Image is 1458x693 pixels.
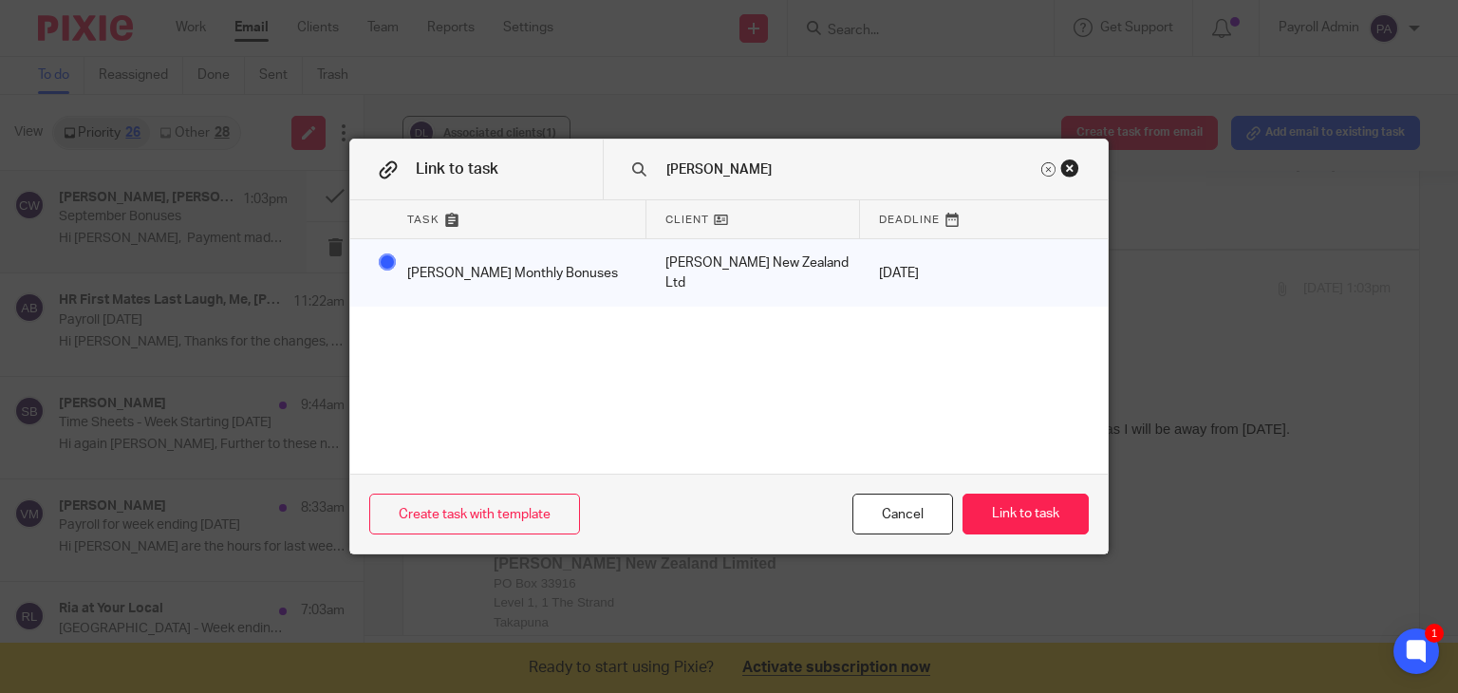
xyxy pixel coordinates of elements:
[852,494,953,534] div: Close this dialog window
[416,161,498,177] span: Link to task
[407,212,439,228] span: Task
[369,494,580,534] a: Create task with template
[963,494,1089,534] button: Link to task
[1060,159,1079,178] div: Close this dialog window
[860,239,983,307] div: [DATE]
[646,239,860,307] div: Mark as done
[664,159,1037,180] input: Search task name or client...
[1425,624,1444,643] div: 1
[12,350,539,365] a: [PERSON_NAME][EMAIL_ADDRESS][PERSON_NAME][PERSON_NAME][DOMAIN_NAME]
[16,369,221,384] a: [DOMAIN_NAME][PERSON_NAME]
[879,212,940,228] span: Deadline
[388,239,646,307] div: [PERSON_NAME] Monthly Bonuses
[665,212,709,228] span: Client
